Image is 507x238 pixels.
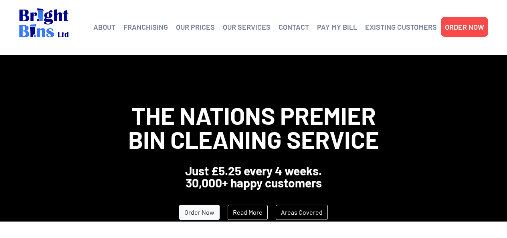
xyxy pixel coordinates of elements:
[179,205,220,220] a: Order Now
[176,21,215,33] a: OUR PRICES
[228,205,268,220] a: Read More
[123,21,168,33] a: FRANCHISING
[276,205,328,220] a: Areas Covered
[279,21,309,33] a: CONTACT
[128,101,379,154] span: The Nations Premier Bin Cleaning Service
[445,21,484,33] a: ORDER NOW
[317,21,357,33] a: PAY MY BILL
[223,21,271,33] a: OUR SERVICES
[365,21,437,33] a: EXISTING CUSTOMERS
[93,21,115,33] a: ABOUT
